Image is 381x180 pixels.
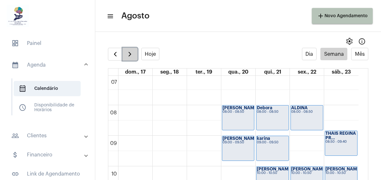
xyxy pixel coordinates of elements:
mat-icon: Info [358,38,366,45]
div: 09:00 - 09:50 [257,141,288,144]
a: 20 de agosto de 2025 [227,68,250,76]
span: Disponibilidade de Horários [14,100,81,115]
a: 19 de agosto de 2025 [194,68,213,76]
strong: [PERSON_NAME] [257,167,292,171]
mat-panel-title: Clientes [11,132,85,140]
button: Próximo Semana [123,48,137,61]
button: Novo Agendamento [312,8,373,24]
strong: [PERSON_NAME] [325,167,361,171]
a: 21 de agosto de 2025 [263,68,283,76]
span: sidenav icon [11,40,19,47]
mat-icon: sidenav icon [107,12,113,20]
button: Dia [302,48,317,60]
mat-icon: sidenav icon [11,151,19,159]
div: 10:00 - 10:50 [257,171,288,175]
mat-panel-title: Agenda [11,61,85,69]
div: 09:00 - 09:50 [223,141,254,144]
div: 10:00 - 10:50 [325,171,357,175]
div: 08:00 - 08:50 [291,110,322,114]
button: settings [343,35,356,48]
mat-icon: add [317,12,324,20]
strong: [PERSON_NAME] [223,106,258,110]
strong: Debora [257,106,272,110]
mat-expansion-panel-header: sidenav iconAgenda [4,55,95,75]
span: sidenav icon [19,85,26,92]
div: 10:00 - 10:50 [291,171,322,175]
span: sidenav icon [19,104,26,112]
mat-icon: sidenav icon [11,61,19,69]
button: Mês [351,48,368,60]
div: 07 [110,79,118,85]
div: 08:00 - 08:50 [257,110,288,114]
mat-expansion-panel-header: sidenav iconClientes [4,128,95,143]
strong: THAIS REGINA PR... [325,131,356,140]
a: 17 de agosto de 2025 [124,68,147,76]
button: Semana [320,48,347,60]
span: Agosto [121,11,150,21]
span: settings [345,38,353,45]
div: 09 [109,140,118,146]
div: 08:50 - 09:40 [325,140,357,144]
div: sidenav iconAgenda [4,75,95,124]
mat-panel-title: Financeiro [11,151,85,159]
strong: [PERSON_NAME]... [223,136,262,140]
button: Info [356,35,368,48]
div: 10 [110,171,118,177]
img: 1ff2c318-fc1c-5a1d-e477-3330f4c7d1ae.jpg [5,3,30,29]
strong: ALDINA [291,106,308,110]
strong: karina [257,136,270,140]
mat-expansion-panel-header: sidenav iconFinanceiro [4,147,95,162]
span: Painel [6,36,89,51]
div: 08:00 - 08:50 [223,110,254,114]
a: 23 de agosto de 2025 [331,68,352,76]
button: Semana Anterior [108,48,123,61]
strong: [PERSON_NAME] [291,167,327,171]
mat-icon: sidenav icon [11,170,19,178]
a: 18 de agosto de 2025 [159,68,180,76]
div: 08 [109,110,118,116]
span: Calendário [14,81,81,96]
button: Hoje [141,48,160,60]
mat-icon: sidenav icon [11,132,19,140]
a: 22 de agosto de 2025 [297,68,317,76]
span: Novo Agendamento [317,14,368,18]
